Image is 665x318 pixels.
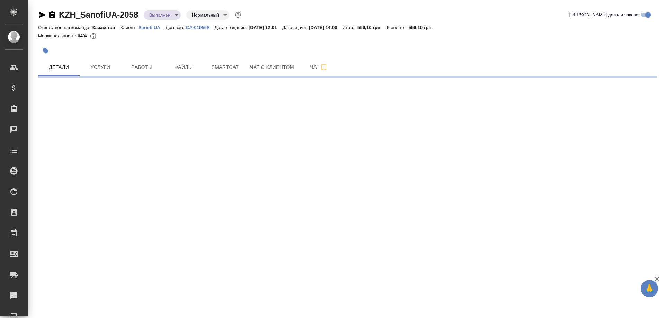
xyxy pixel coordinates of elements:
p: [DATE] 14:00 [309,25,343,30]
button: 334.40 RUB; [89,31,98,40]
span: Smartcat [209,63,242,72]
span: Файлы [167,63,200,72]
p: [DATE] 12:01 [249,25,282,30]
button: Скопировать ссылку [48,11,56,19]
svg: Подписаться [320,63,328,71]
a: CA-019558 [186,24,215,30]
p: Дата создания: [215,25,249,30]
span: Чат с клиентом [250,63,294,72]
a: Sanofi UA [139,24,166,30]
button: Выполнен [147,12,172,18]
button: Скопировать ссылку для ЯМессенджера [38,11,46,19]
p: 556,10 грн. [409,25,438,30]
p: 64% [78,33,88,38]
div: Выполнен [186,10,229,20]
a: KZH_SanofiUA-2058 [59,10,138,19]
p: CA-019558 [186,25,215,30]
span: Чат [302,63,336,71]
p: Договор: [166,25,186,30]
div: Выполнен [144,10,181,20]
button: Доп статусы указывают на важность/срочность заказа [233,10,242,19]
p: Дата сдачи: [282,25,309,30]
button: 🙏 [641,280,658,297]
p: Маржинальность: [38,33,78,38]
p: Sanofi UA [139,25,166,30]
p: Клиент: [120,25,138,30]
p: Итого: [343,25,357,30]
span: Услуги [84,63,117,72]
span: Детали [42,63,76,72]
span: Работы [125,63,159,72]
p: К оплате: [387,25,409,30]
p: 556,10 грн. [357,25,387,30]
button: Нормальный [190,12,221,18]
p: Казахстан [92,25,121,30]
span: [PERSON_NAME] детали заказа [569,11,638,18]
span: 🙏 [644,281,655,296]
button: Добавить тэг [38,43,53,58]
p: Ответственная команда: [38,25,92,30]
